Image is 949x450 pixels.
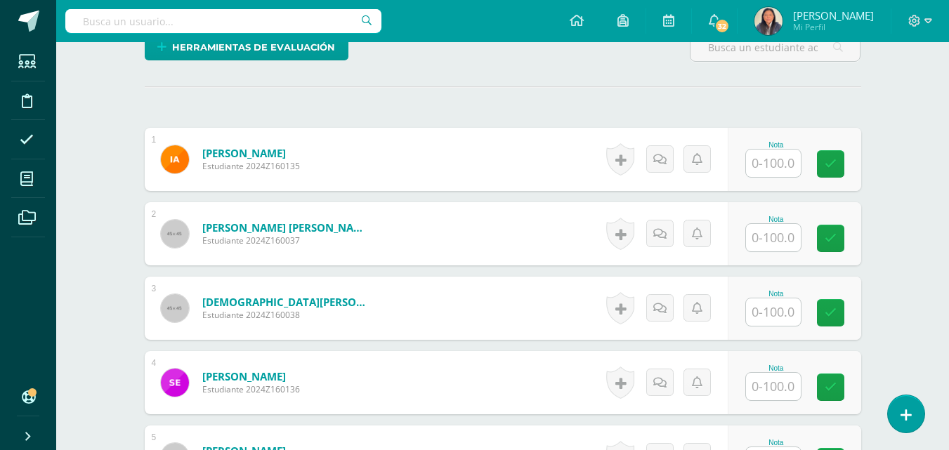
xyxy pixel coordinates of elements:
a: [PERSON_NAME] [202,146,300,160]
img: 45x45 [161,294,189,322]
span: [PERSON_NAME] [793,8,874,22]
img: ac48144a0aa12ed5acb9140b4bac45ab.png [161,369,189,397]
div: Nota [745,364,807,372]
span: Estudiante 2024Z160135 [202,160,300,172]
a: [DEMOGRAPHIC_DATA][PERSON_NAME] [202,295,371,309]
input: Busca un usuario... [65,9,381,33]
a: Herramientas de evaluación [145,33,348,60]
input: 0-100.0 [746,373,801,400]
input: Busca un estudiante aquí... [691,34,860,61]
span: Mi Perfil [793,21,874,33]
img: ac7a05bc1d3a837d704371df41ed42a5.png [161,145,189,173]
img: 45x45 [161,220,189,248]
div: Nota [745,216,807,223]
div: Nota [745,141,807,149]
input: 0-100.0 [746,298,801,326]
span: 32 [714,18,730,34]
span: Herramientas de evaluación [172,34,335,60]
span: Estudiante 2024Z160136 [202,383,300,395]
a: [PERSON_NAME] [PERSON_NAME] [202,220,371,234]
input: 0-100.0 [746,224,801,251]
a: [PERSON_NAME] [202,369,300,383]
input: 0-100.0 [746,150,801,177]
div: Nota [745,439,807,446]
span: Estudiante 2024Z160037 [202,234,371,246]
span: Estudiante 2024Z160038 [202,309,371,321]
img: 053f0824b320b518b52f6bf93d3dd2bd.png [754,7,783,35]
div: Nota [745,290,807,298]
